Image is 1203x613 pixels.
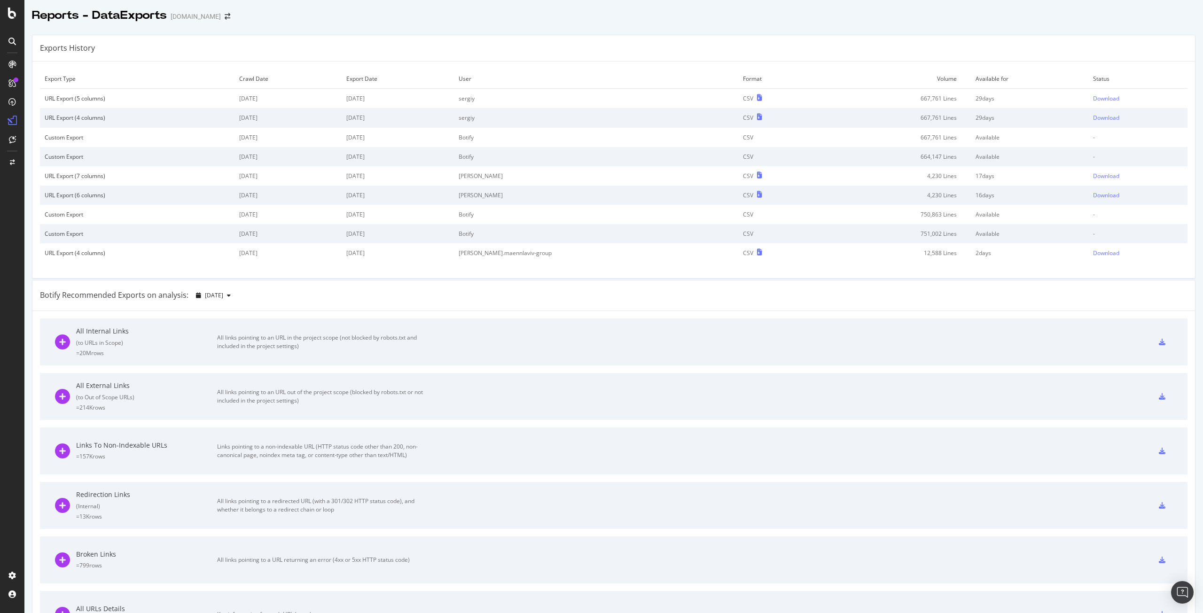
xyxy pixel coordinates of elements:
[76,339,217,347] div: ( to URLs in Scope )
[234,147,342,166] td: [DATE]
[234,166,342,186] td: [DATE]
[1093,114,1183,122] a: Download
[971,69,1088,89] td: Available for
[45,210,230,218] div: Custom Export
[1159,393,1165,400] div: csv-export
[76,512,217,520] div: = 13K rows
[1093,114,1119,122] div: Download
[342,224,454,243] td: [DATE]
[192,288,234,303] button: [DATE]
[971,108,1088,127] td: 29 days
[454,108,739,127] td: sergiy
[76,326,217,336] div: All Internal Links
[976,153,1084,161] div: Available
[76,393,217,401] div: ( to Out of Scope URLs )
[342,89,454,109] td: [DATE]
[342,166,454,186] td: [DATE]
[234,108,342,127] td: [DATE]
[45,230,230,238] div: Custom Export
[454,224,739,243] td: Botify
[76,561,217,569] div: = 799 rows
[342,69,454,89] td: Export Date
[743,191,753,199] div: CSV
[217,388,429,405] div: All links pointing to an URL out of the project scope (blocked by robots.txt or not included in t...
[454,147,739,166] td: Botify
[738,224,818,243] td: CSV
[976,210,1084,218] div: Available
[342,108,454,127] td: [DATE]
[976,230,1084,238] div: Available
[342,243,454,263] td: [DATE]
[976,133,1084,141] div: Available
[45,114,230,122] div: URL Export (4 columns)
[76,349,217,357] div: = 20M rows
[818,224,971,243] td: 751,002 Lines
[1088,205,1187,224] td: -
[45,172,230,180] div: URL Export (7 columns)
[818,147,971,166] td: 664,147 Lines
[76,550,217,559] div: Broken Links
[234,128,342,147] td: [DATE]
[234,69,342,89] td: Crawl Date
[743,114,753,122] div: CSV
[1088,128,1187,147] td: -
[32,8,167,23] div: Reports - DataExports
[1088,69,1187,89] td: Status
[1093,94,1119,102] div: Download
[743,249,753,257] div: CSV
[738,205,818,224] td: CSV
[217,334,429,350] div: All links pointing to an URL in the project scope (not blocked by robots.txt and included in the ...
[1093,249,1183,257] a: Download
[76,490,217,499] div: Redirection Links
[45,133,230,141] div: Custom Export
[234,186,342,205] td: [DATE]
[738,128,818,147] td: CSV
[818,89,971,109] td: 667,761 Lines
[76,403,217,411] div: = 214K rows
[1159,448,1165,454] div: csv-export
[342,205,454,224] td: [DATE]
[818,243,971,263] td: 12,588 Lines
[454,128,739,147] td: Botify
[1093,94,1183,102] a: Download
[818,186,971,205] td: 4,230 Lines
[1159,339,1165,345] div: csv-export
[1093,191,1183,199] a: Download
[217,442,429,459] div: Links pointing to a non-indexable URL (HTTP status code other than 200, non-canonical page, noind...
[217,556,429,564] div: All links pointing to a URL returning an error (4xx or 5xx HTTP status code)
[40,43,95,54] div: Exports History
[171,12,221,21] div: [DOMAIN_NAME]
[45,249,230,257] div: URL Export (4 columns)
[234,224,342,243] td: [DATE]
[234,243,342,263] td: [DATE]
[818,166,971,186] td: 4,230 Lines
[342,186,454,205] td: [DATE]
[234,205,342,224] td: [DATE]
[454,205,739,224] td: Botify
[342,147,454,166] td: [DATE]
[971,186,1088,205] td: 16 days
[818,108,971,127] td: 667,761 Lines
[76,452,217,460] div: = 157K rows
[454,69,739,89] td: User
[454,186,739,205] td: [PERSON_NAME]
[40,290,188,301] div: Botify Recommended Exports on analysis:
[40,69,234,89] td: Export Type
[1171,581,1194,604] div: Open Intercom Messenger
[743,94,753,102] div: CSV
[1088,224,1187,243] td: -
[1088,147,1187,166] td: -
[45,153,230,161] div: Custom Export
[971,166,1088,186] td: 17 days
[743,172,753,180] div: CSV
[971,89,1088,109] td: 29 days
[1093,172,1119,180] div: Download
[818,205,971,224] td: 750,863 Lines
[738,147,818,166] td: CSV
[342,128,454,147] td: [DATE]
[738,69,818,89] td: Format
[818,128,971,147] td: 667,761 Lines
[1093,172,1183,180] a: Download
[454,243,739,263] td: [PERSON_NAME].maennlaviv-group
[454,166,739,186] td: [PERSON_NAME]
